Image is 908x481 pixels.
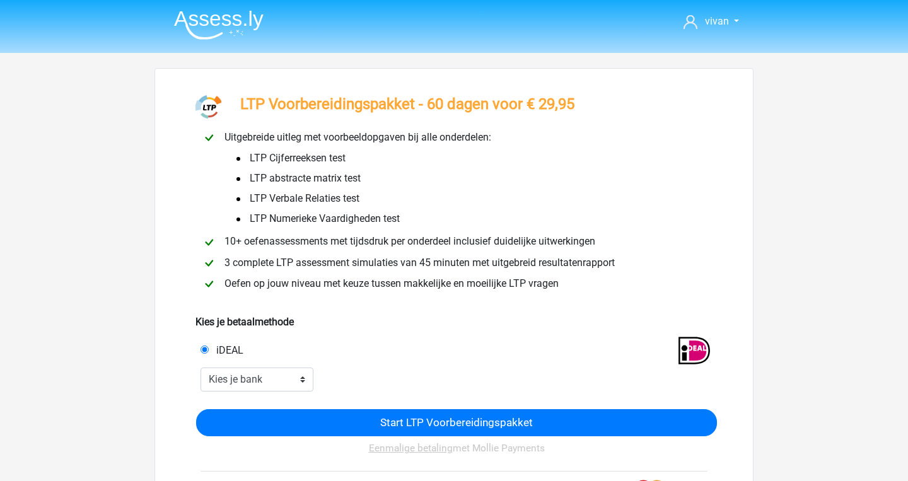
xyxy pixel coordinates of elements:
img: Assessly [174,10,264,40]
img: ltp.png [195,94,221,120]
span: Oefen op jouw niveau met keuze tussen makkelijke en moeilijke LTP vragen [219,277,564,289]
span: iDEAL [211,344,243,356]
img: checkmark [201,130,217,146]
span: vivan [705,15,729,27]
input: Start LTP Voorbereidingspakket [196,409,717,436]
span: Uitgebreide uitleg met voorbeeldopgaven bij alle onderdelen: [219,131,496,143]
a: vivan [678,14,744,29]
span: LTP Cijferreeksen test [235,151,346,166]
span: LTP Verbale Relaties test [235,191,359,206]
span: LTP abstracte matrix test [235,171,361,186]
span: 3 complete LTP assessment simulaties van 45 minuten met uitgebreid resultatenrapport [219,257,620,269]
img: checkmark [201,255,217,271]
u: Eenmalige betaling [369,443,453,454]
div: met Mollie Payments [196,436,717,471]
span: 10+ oefenassessments met tijdsdruk per onderdeel inclusief duidelijke uitwerkingen [219,235,600,247]
h3: LTP Voorbereidingspakket - 60 dagen voor € 29,95 [240,95,574,113]
b: Kies je betaalmethode [195,316,294,328]
img: checkmark [201,235,217,250]
img: checkmark [201,276,217,292]
span: LTP Numerieke Vaardigheden test [235,211,400,226]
